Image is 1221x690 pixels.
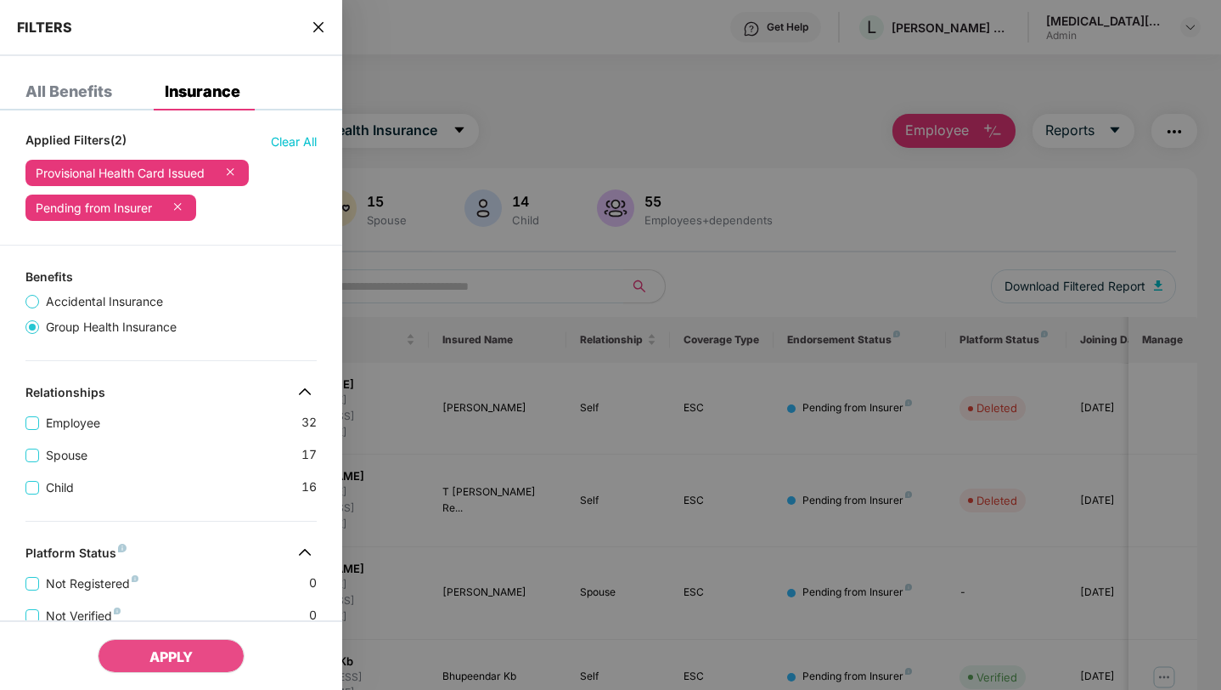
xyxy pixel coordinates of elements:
[114,608,121,614] img: svg+xml;base64,PHN2ZyB4bWxucz0iaHR0cDovL3d3dy53My5vcmcvMjAwMC9zdmciIHdpZHRoPSI4IiBoZWlnaHQ9IjgiIH...
[271,133,317,151] span: Clear All
[25,83,112,100] div: All Benefits
[36,201,152,215] div: Pending from Insurer
[309,606,317,625] span: 0
[25,385,105,405] div: Relationships
[118,544,127,552] img: svg+xml;base64,PHN2ZyB4bWxucz0iaHR0cDovL3d3dy53My5vcmcvMjAwMC9zdmciIHdpZHRoPSI4IiBoZWlnaHQ9IjgiIH...
[291,539,318,566] img: svg+xml;base64,PHN2ZyB4bWxucz0iaHR0cDovL3d3dy53My5vcmcvMjAwMC9zdmciIHdpZHRoPSIzMiIgaGVpZ2h0PSIzMi...
[25,546,127,566] div: Platform Status
[39,446,94,465] span: Spouse
[39,292,170,311] span: Accidental Insurance
[39,318,183,337] span: Group Health Insurance
[98,639,245,673] button: APPLY
[301,445,317,465] span: 17
[39,414,107,433] span: Employee
[39,574,145,593] span: Not Registered
[301,413,317,433] span: 32
[165,83,240,100] div: Insurance
[149,648,193,665] span: APPLY
[25,133,127,151] span: Applied Filters(2)
[309,574,317,593] span: 0
[291,378,318,405] img: svg+xml;base64,PHN2ZyB4bWxucz0iaHR0cDovL3d3dy53My5vcmcvMjAwMC9zdmciIHdpZHRoPSIzMiIgaGVpZ2h0PSIzMi...
[132,575,138,582] img: svg+xml;base64,PHN2ZyB4bWxucz0iaHR0cDovL3d3dy53My5vcmcvMjAwMC9zdmciIHdpZHRoPSI4IiBoZWlnaHQ9IjgiIH...
[17,19,72,36] span: FILTERS
[301,478,317,497] span: 16
[39,607,127,625] span: Not Verified
[39,478,81,497] span: Child
[312,19,325,36] span: close
[36,167,205,180] div: Provisional Health Card Issued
